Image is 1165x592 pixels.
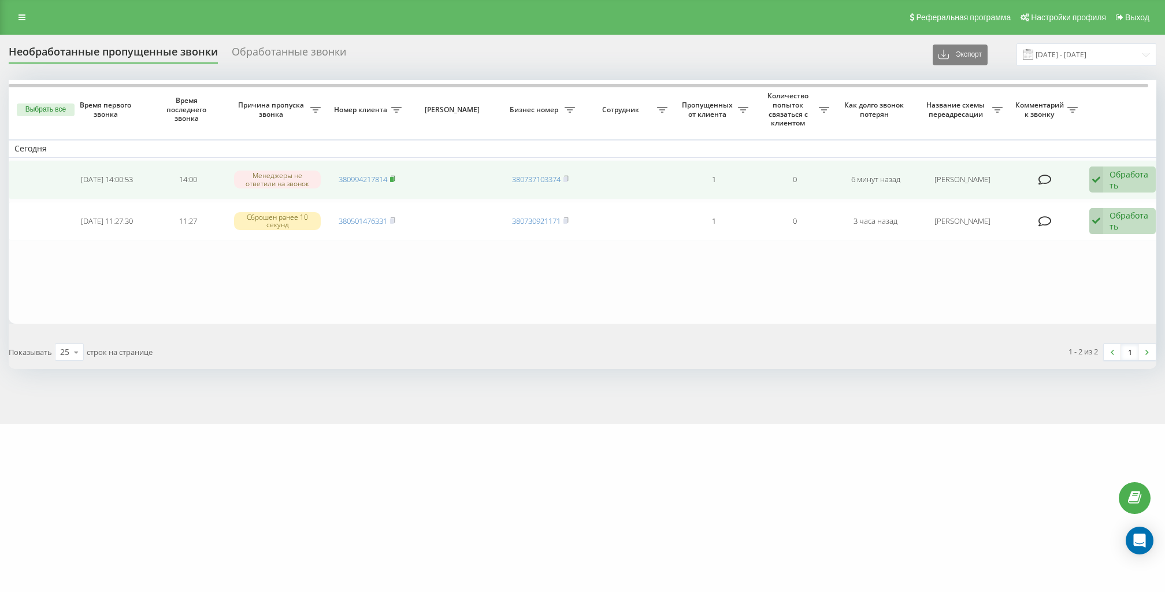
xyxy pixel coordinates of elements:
[506,105,565,114] span: Бизнес номер
[916,13,1011,22] span: Реферальная программа
[512,174,561,184] a: 380737103374
[673,160,754,199] td: 1
[9,140,1164,157] td: Сегодня
[1121,344,1138,360] a: 1
[916,160,1008,199] td: [PERSON_NAME]
[66,160,147,199] td: [DATE] 14:00:53
[87,347,153,357] span: строк на странице
[60,346,69,358] div: 25
[1125,13,1149,22] span: Выход
[234,101,310,119] span: Причина пропуска звонка
[339,216,387,226] a: 380501476331
[332,105,391,114] span: Номер клиента
[234,212,321,230] div: Сброшен ранее 10 секунд
[1068,346,1098,357] div: 1 - 2 из 2
[339,174,387,184] a: 380994217814
[17,103,75,116] button: Выбрать все
[922,101,992,119] span: Название схемы переадресации
[76,101,138,119] span: Время первого звонка
[234,171,321,188] div: Менеджеры не ответили на звонок
[1110,210,1149,232] div: Обработать
[9,347,52,357] span: Показывать
[835,160,916,199] td: 6 минут назад
[760,91,819,127] span: Количество попыток связаться с клиентом
[147,202,228,241] td: 11:27
[916,202,1008,241] td: [PERSON_NAME]
[1110,169,1149,191] div: Обработать
[147,160,228,199] td: 14:00
[679,101,738,119] span: Пропущенных от клиента
[844,101,907,119] span: Как долго звонок потерян
[1031,13,1106,22] span: Настройки профиля
[512,216,561,226] a: 380730921171
[835,202,916,241] td: 3 часа назад
[9,46,218,64] div: Необработанные пропущенные звонки
[232,46,346,64] div: Обработанные звонки
[1126,527,1153,554] div: Open Intercom Messenger
[417,105,490,114] span: [PERSON_NAME]
[754,202,835,241] td: 0
[754,160,835,199] td: 0
[66,202,147,241] td: [DATE] 11:27:30
[587,105,657,114] span: Сотрудник
[1014,101,1067,119] span: Комментарий к звонку
[673,202,754,241] td: 1
[933,45,988,65] button: Экспорт
[157,96,219,123] span: Время последнего звонка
